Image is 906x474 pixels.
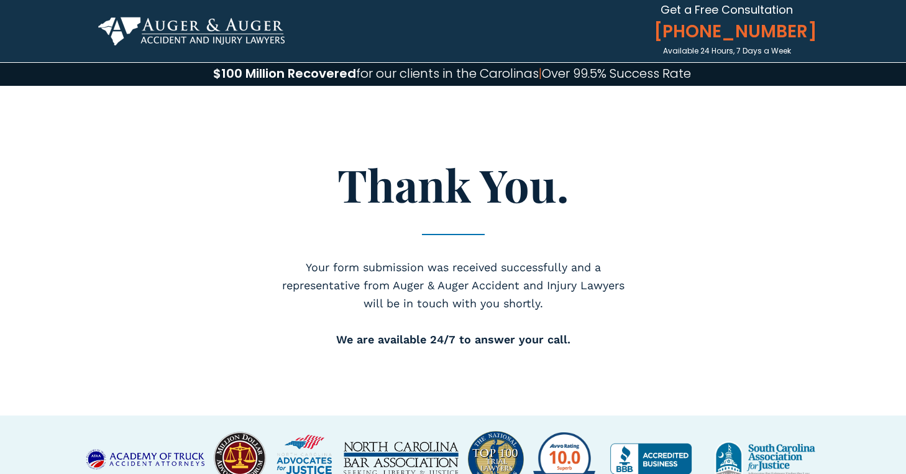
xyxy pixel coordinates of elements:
span: Over 99.5% Success Rate [542,65,691,82]
span: Available 24 Hours, 7 Days a Week [663,45,791,56]
a: [PHONE_NUMBER] [649,17,809,46]
span: for our clients in the Carolinas [356,65,539,82]
span: $100 Million Recovered [213,65,356,82]
span: Get a Free Consultation [661,2,793,17]
span: | [539,65,542,82]
span: Thank You. [337,154,569,214]
img: Auger & Auger Accident and Injury Lawyers [98,17,285,45]
img: ACADEMY OF TRUCK ACCIDENT ATTORNEYS [86,449,204,470]
span: [PHONE_NUMBER] [649,21,809,42]
span: Your form submission was received successfully and a representative from Auger & Auger Accident a... [282,261,625,310]
span: We are available 24/7 to answer your call. [336,333,570,346]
